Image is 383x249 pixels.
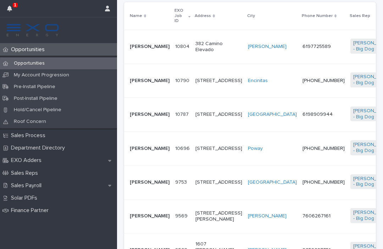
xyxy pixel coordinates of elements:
p: [PERSON_NAME] [130,112,170,118]
p: EXO Job ID [174,7,187,25]
a: Poway [248,146,263,152]
p: Roof Concern [8,119,52,125]
p: My Account Progression [8,72,75,78]
p: Post-Install Pipeline [8,96,63,102]
a: [PHONE_NUMBER] [302,180,345,185]
p: Address [195,12,211,20]
a: 6198909944 [302,112,333,117]
a: [PHONE_NUMBER] [302,78,345,83]
a: Encinitas [248,78,268,84]
p: Name [130,12,142,20]
p: Department Directory [8,145,71,151]
img: FKS5r6ZBThi8E5hshIGi [6,23,60,37]
p: 382 Camino Elevado [195,41,242,53]
p: Sales Process [8,132,51,139]
a: [PERSON_NAME] [248,44,287,50]
p: Finance Partner [8,207,54,214]
p: 10787 [175,110,190,118]
p: Solar PDFs [8,195,43,201]
p: Sales Reps [8,170,44,177]
p: Sales Payroll [8,182,47,189]
p: 10790 [175,76,191,84]
p: Opportunities [8,46,50,53]
a: 7606267161 [302,213,331,218]
p: [STREET_ADDRESS] [195,146,242,152]
p: 10804 [175,42,191,50]
p: 9569 [175,212,189,219]
p: [STREET_ADDRESS] [195,78,242,84]
p: 9753 [175,178,188,185]
a: [PHONE_NUMBER] [302,146,345,151]
p: Opportunities [8,60,50,66]
a: [GEOGRAPHIC_DATA] [248,179,297,185]
p: [PERSON_NAME] [130,78,170,84]
p: [STREET_ADDRESS] [195,112,242,118]
p: [STREET_ADDRESS] [195,179,242,185]
p: Hold/Cancel Pipeline [8,107,67,113]
p: 10696 [175,144,191,152]
p: Phone Number [302,12,333,20]
div: 1 [7,4,16,17]
p: EXO Adders [8,157,47,164]
a: [PERSON_NAME] [248,213,287,219]
p: 1 [14,2,16,7]
p: [PERSON_NAME] [130,146,170,152]
p: [PERSON_NAME] [130,179,170,185]
p: City [247,12,255,20]
p: Pre-Install Pipeline [8,84,61,90]
p: [PERSON_NAME] [130,44,170,50]
p: [STREET_ADDRESS][PERSON_NAME] [195,210,242,222]
p: Sales Rep [350,12,370,20]
a: 6197725589 [302,44,331,49]
a: [GEOGRAPHIC_DATA] [248,112,297,118]
p: [PERSON_NAME] [130,213,170,219]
